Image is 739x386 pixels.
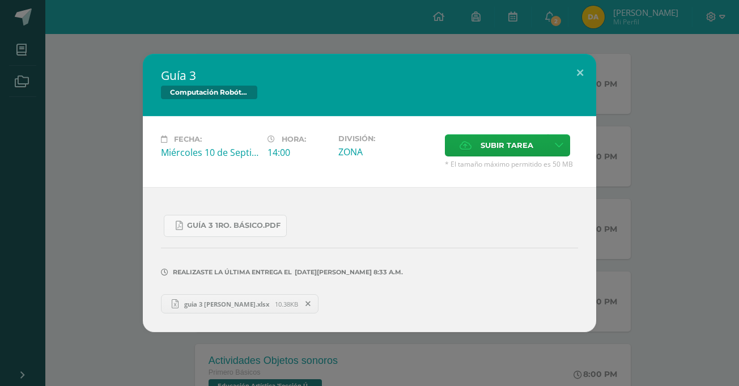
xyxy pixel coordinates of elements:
[564,54,596,92] button: Close (Esc)
[282,135,306,143] span: Hora:
[161,146,258,159] div: Miércoles 10 de Septiembre
[161,294,318,313] a: guia 3 [PERSON_NAME].xlsx 10.38KB
[338,146,436,158] div: ZONA
[174,135,202,143] span: Fecha:
[299,298,318,310] span: Remover entrega
[164,215,287,237] a: Guía 3 1ro. Básico.pdf
[292,272,403,273] span: [DATE][PERSON_NAME] 8:33 a.m.
[267,146,329,159] div: 14:00
[275,300,298,308] span: 10.38KB
[445,159,578,169] span: * El tamaño máximo permitido es 50 MB
[481,135,533,156] span: Subir tarea
[338,134,436,143] label: División:
[179,300,275,308] span: guia 3 [PERSON_NAME].xlsx
[161,86,257,99] span: Computación Robótica
[173,268,292,276] span: Realizaste la última entrega el
[187,221,281,230] span: Guía 3 1ro. Básico.pdf
[161,67,578,83] h2: Guía 3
